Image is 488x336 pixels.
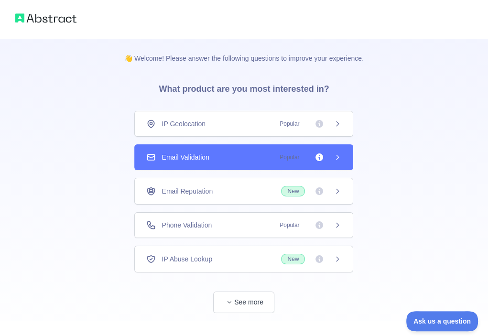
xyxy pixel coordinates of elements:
[406,311,478,331] iframe: Toggle Customer Support
[162,152,209,162] span: Email Validation
[281,186,305,196] span: New
[162,254,212,264] span: IP Abuse Lookup
[274,152,305,162] span: Popular
[15,11,76,25] img: Abstract logo
[143,63,344,111] h3: What product are you most interested in?
[162,186,213,196] span: Email Reputation
[162,119,206,129] span: IP Geolocation
[162,220,212,230] span: Phone Validation
[281,254,305,264] span: New
[109,38,379,63] p: 👋 Welcome! Please answer the following questions to improve your experience.
[274,220,305,230] span: Popular
[213,292,274,313] button: See more
[274,119,305,129] span: Popular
